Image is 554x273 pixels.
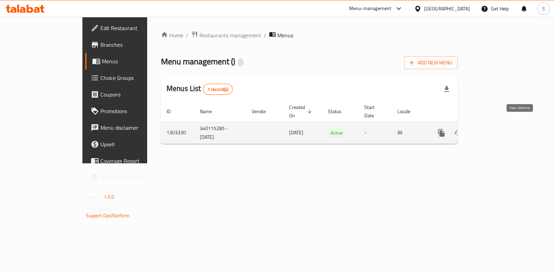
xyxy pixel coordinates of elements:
span: Menu disclaimer [100,124,169,132]
a: Promotions [85,103,175,119]
span: Edit Restaurant [100,24,169,32]
span: 1 record(s) [203,86,233,93]
span: S [542,5,545,12]
nav: breadcrumb [161,31,458,40]
a: Menus [85,53,175,70]
span: Menus [102,57,169,65]
a: Edit Restaurant [85,20,175,36]
span: Coverage Report [100,157,169,165]
li: / [186,31,188,39]
span: Created On [289,103,314,120]
span: Choice Groups [100,74,169,82]
a: Branches [85,36,175,53]
span: Get support on: [86,204,118,213]
span: Active [328,129,346,137]
span: Promotions [100,107,169,115]
a: Coupons [85,86,175,103]
a: Restaurants management [191,31,261,40]
div: Menu-management [349,4,392,13]
span: ID [167,107,180,116]
span: Name [200,107,221,116]
a: Choice Groups [85,70,175,86]
span: [DATE] [289,128,303,137]
td: - [359,122,392,144]
span: Start Date [364,103,384,120]
a: Coverage Report [85,153,175,169]
td: 1303330 [161,122,194,144]
span: Restaurants management [199,31,261,39]
h2: Menus List [167,83,233,95]
td: All [392,122,428,144]
div: Total records count [203,84,233,95]
li: / [264,31,266,39]
button: more [433,125,450,141]
a: Support.OpsPlatform [86,211,130,220]
span: Version: [86,192,103,201]
a: Menu disclaimer [85,119,175,136]
span: Coupons [100,90,169,99]
span: Status [328,107,350,116]
span: Grocery Checklist [100,173,169,182]
span: Locale [397,107,419,116]
span: 1.0.0 [104,192,115,201]
span: Menu management ( ) [161,54,235,69]
span: Upsell [100,140,169,148]
span: Vendor [252,107,275,116]
a: Grocery Checklist [85,169,175,186]
span: Menus [277,31,293,39]
th: Actions [428,101,505,122]
a: Upsell [85,136,175,153]
button: Change Status [450,125,466,141]
button: Add New Menu [404,56,458,69]
div: Export file [438,81,455,98]
span: Branches [100,40,169,49]
span: Add New Menu [410,58,452,67]
div: [GEOGRAPHIC_DATA] [424,5,470,12]
td: 340115285 - [DATE] [194,122,246,144]
table: enhanced table [161,101,505,144]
